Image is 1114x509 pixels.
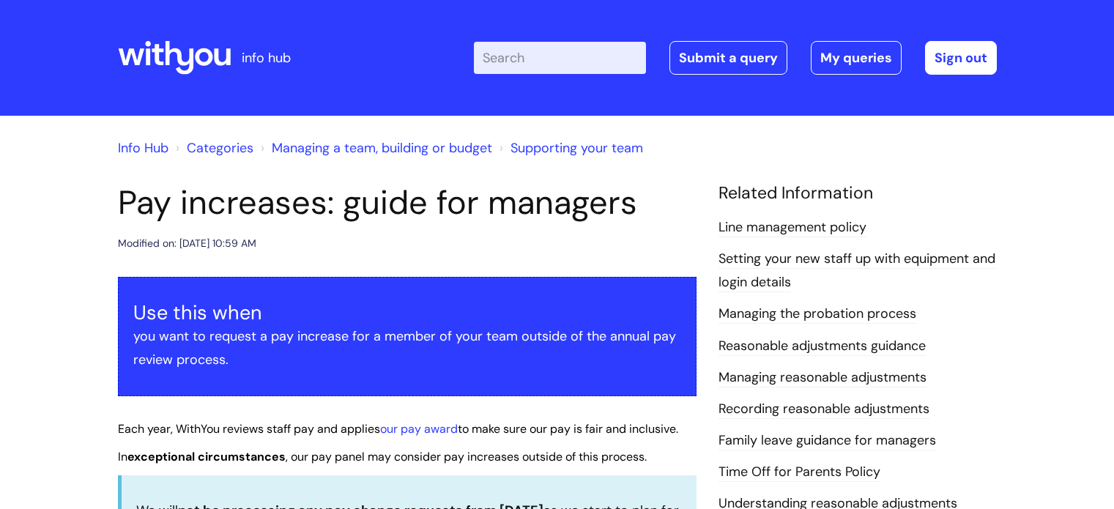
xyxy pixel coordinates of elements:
a: Recording reasonable adjustments [718,400,929,419]
div: Modified on: [DATE] 10:59 AM [118,234,256,253]
div: | - [474,41,997,75]
a: Info Hub [118,139,168,157]
li: Managing a team, building or budget [257,136,492,160]
strong: exceptional circumstances [127,449,286,464]
a: Managing a team, building or budget [272,139,492,157]
p: info hub [242,46,291,70]
a: Submit a query [669,41,787,75]
h1: Pay increases: guide for managers [118,183,697,223]
input: Search [474,42,646,74]
li: Supporting your team [496,136,643,160]
a: our pay award [380,421,458,436]
span: Each year, WithYou reviews staff pay and applies to make sure our pay is fair and inclusive. [118,421,678,436]
li: Solution home [172,136,253,160]
p: you want to request a pay increase for a member of your team outside of the annual pay review pro... [133,324,681,372]
a: Managing the probation process [718,305,916,324]
h3: Use this when [133,301,681,324]
a: Setting your new staff up with equipment and login details [718,250,995,292]
h4: Related Information [718,183,997,204]
a: My queries [811,41,902,75]
a: Family leave guidance for managers [718,431,936,450]
a: Managing reasonable adjustments [718,368,927,387]
a: Time Off for Parents Policy [718,463,880,482]
a: Supporting your team [510,139,643,157]
span: In , our pay panel may consider pay increases outside of this process. [118,449,647,464]
a: Reasonable adjustments guidance [718,337,926,356]
a: Line management policy [718,218,866,237]
a: Categories [187,139,253,157]
a: Sign out [925,41,997,75]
